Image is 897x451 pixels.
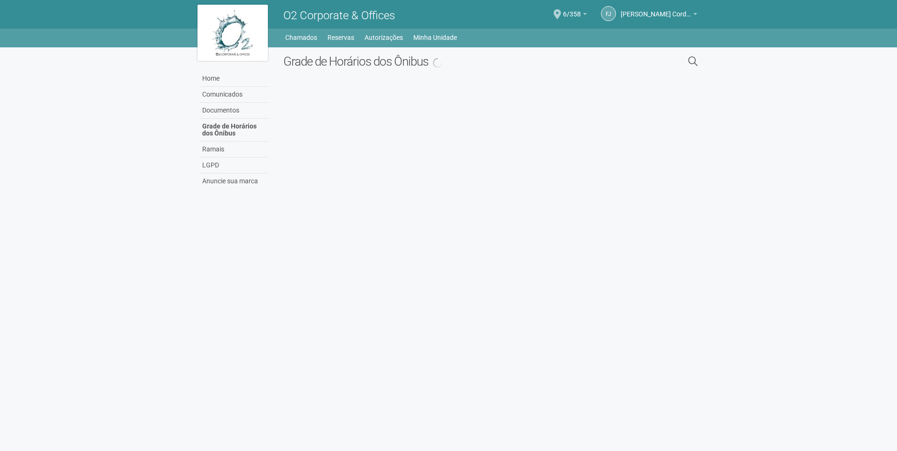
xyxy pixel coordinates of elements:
[200,103,269,119] a: Documentos
[563,1,581,18] span: 6/358
[621,1,691,18] span: Francisco J. Cordeiro da S. Jr.
[433,58,442,68] img: spinner.png
[283,54,592,68] h2: Grade de Horários dos Ônibus
[621,12,697,19] a: [PERSON_NAME] Cordeiro da S. Jr.
[200,119,269,142] a: Grade de Horários dos Ônibus
[200,87,269,103] a: Comunicados
[200,142,269,158] a: Ramais
[198,5,268,61] img: logo.jpg
[365,31,403,44] a: Autorizações
[601,6,616,21] a: FJ
[327,31,354,44] a: Reservas
[285,31,317,44] a: Chamados
[200,173,269,189] a: Anuncie sua marca
[413,31,457,44] a: Minha Unidade
[283,9,395,22] span: O2 Corporate & Offices
[563,12,587,19] a: 6/358
[200,158,269,173] a: LGPD
[200,71,269,87] a: Home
